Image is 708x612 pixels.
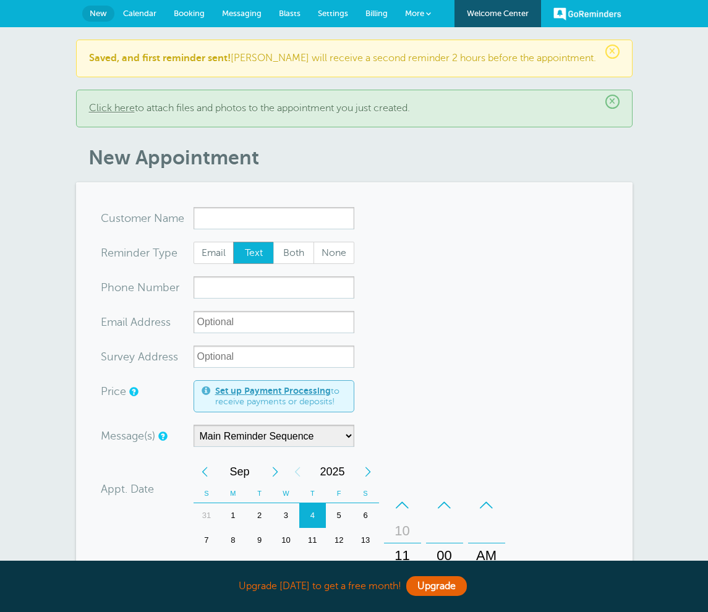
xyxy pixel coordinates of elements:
[220,503,246,528] div: 1
[313,242,354,264] label: None
[158,432,166,440] a: Simple templates and custom messages will use the reminder schedule set under Settings > Reminder...
[234,242,273,263] span: Text
[605,45,620,59] span: ×
[388,543,417,568] div: 11
[194,503,220,528] div: Sunday, August 31
[273,484,299,503] th: W
[246,528,273,553] div: Tuesday, September 9
[129,388,137,396] a: An optional price for the appointment. If you set a price, you can include a payment link in your...
[273,528,299,553] div: 10
[82,6,114,22] a: New
[309,459,357,484] span: 2025
[194,459,216,484] div: Previous Month
[388,519,417,543] div: 10
[89,53,620,64] p: [PERSON_NAME] will receive a second reminder 2 hours before the appointment.
[194,528,220,553] div: Sunday, September 7
[194,553,220,577] div: 14
[101,247,177,258] label: Reminder Type
[273,528,299,553] div: Wednesday, September 10
[326,528,352,553] div: 12
[326,553,352,577] div: Friday, September 19
[123,9,156,18] span: Calendar
[194,553,220,577] div: Sunday, September 14
[472,543,501,568] div: AM
[246,528,273,553] div: 9
[121,282,153,293] span: ne Nu
[352,528,379,553] div: 13
[101,282,121,293] span: Pho
[273,242,314,264] label: Both
[352,528,379,553] div: Saturday, September 13
[299,528,326,553] div: 11
[194,242,234,264] label: Email
[215,386,346,407] span: to receive payments or deposits!
[194,311,354,333] input: Optional
[605,95,620,109] span: ×
[326,503,352,528] div: Friday, September 5
[220,553,246,577] div: Monday, September 15
[286,459,309,484] div: Previous Year
[273,553,299,577] div: 17
[406,576,467,596] a: Upgrade
[101,311,194,333] div: ress
[273,503,299,528] div: 3
[352,503,379,528] div: Saturday, September 6
[101,483,154,495] label: Appt. Date
[220,528,246,553] div: 8
[357,459,379,484] div: Next Year
[299,503,326,528] div: Thursday, September 4
[299,484,326,503] th: T
[215,386,331,396] a: Set up Payment Processing
[264,459,286,484] div: Next Month
[194,242,234,263] span: Email
[89,103,620,114] p: to attach files and photos to the appointment you just created.
[90,9,107,18] span: New
[101,386,126,397] label: Price
[352,484,379,503] th: S
[174,9,205,18] span: Booking
[246,553,273,577] div: Tuesday, September 16
[365,9,388,18] span: Billing
[299,553,326,577] div: 18
[216,459,264,484] span: September
[101,430,155,441] label: Message(s)
[233,242,274,264] label: Text
[246,484,273,503] th: T
[222,9,262,18] span: Messaging
[352,553,379,577] div: 20
[220,484,246,503] th: M
[101,351,178,362] label: Survey Address
[220,553,246,577] div: 15
[246,503,273,528] div: 2
[318,9,348,18] span: Settings
[299,503,326,528] div: 4
[299,528,326,553] div: Thursday, September 11
[220,528,246,553] div: Monday, September 8
[246,553,273,577] div: 16
[194,484,220,503] th: S
[326,528,352,553] div: Friday, September 12
[246,503,273,528] div: Tuesday, September 2
[101,317,122,328] span: Ema
[101,213,121,224] span: Cus
[326,503,352,528] div: 5
[194,346,354,368] input: Optional
[430,543,459,568] div: 00
[326,553,352,577] div: 19
[405,9,424,18] span: More
[101,207,194,229] div: ame
[279,9,301,18] span: Blasts
[352,503,379,528] div: 6
[326,484,352,503] th: F
[274,242,313,263] span: Both
[88,146,633,169] h1: New Appointment
[89,53,231,64] b: Saved, and first reminder sent!
[299,553,326,577] div: Thursday, September 18
[121,213,163,224] span: tomer N
[76,573,633,600] div: Upgrade [DATE] to get a free month!
[194,528,220,553] div: 7
[89,103,135,114] a: Click here
[314,242,354,263] span: None
[122,317,151,328] span: il Add
[273,503,299,528] div: Wednesday, September 3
